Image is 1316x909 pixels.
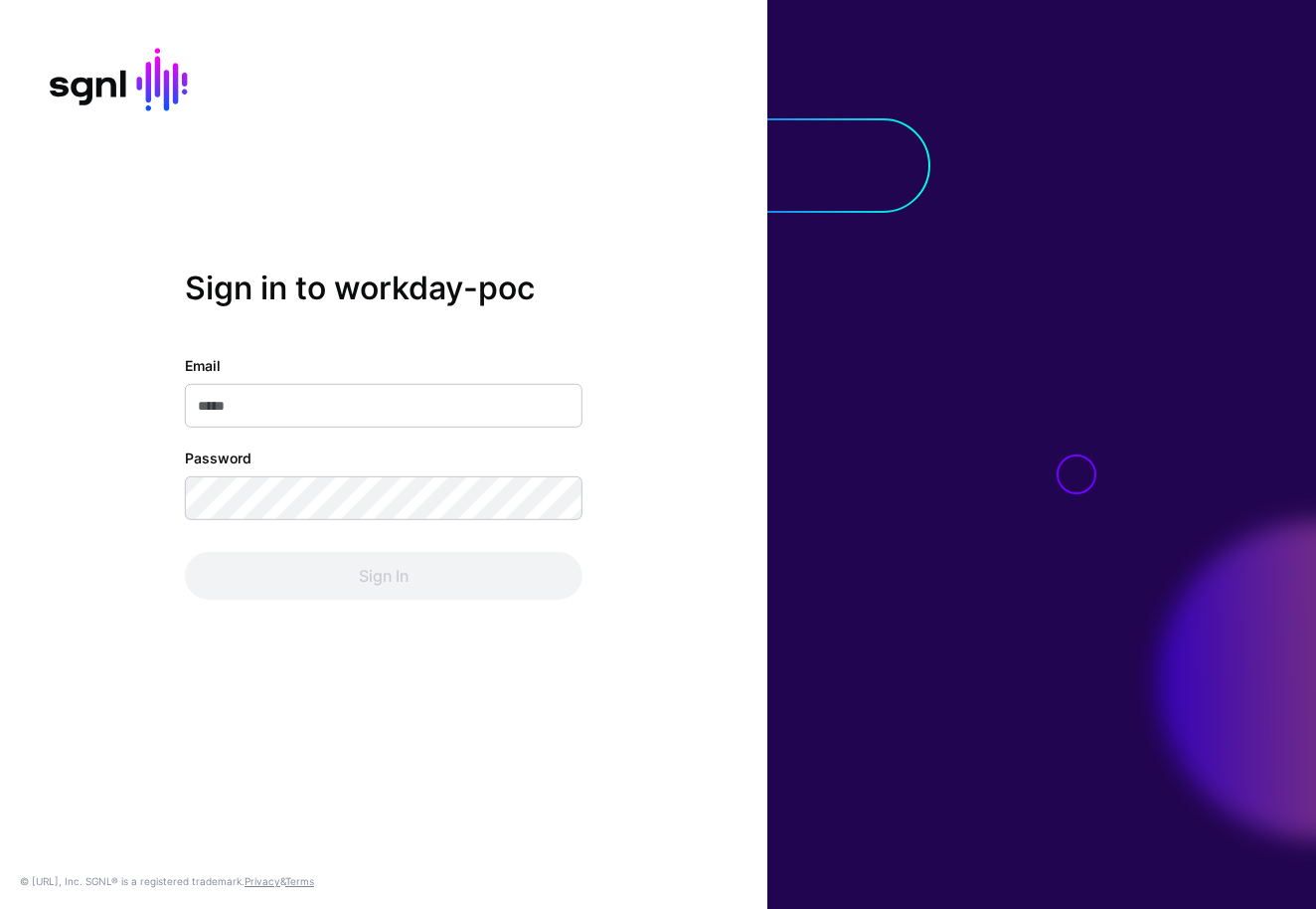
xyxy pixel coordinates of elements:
[245,875,280,887] a: Privacy
[185,448,251,468] label: Password
[20,873,314,889] div: © [URL], Inc. SGNL® is a registered trademark. &
[185,270,582,307] h2: Sign in to workday-poc
[285,875,314,887] a: Terms
[185,355,221,376] label: Email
